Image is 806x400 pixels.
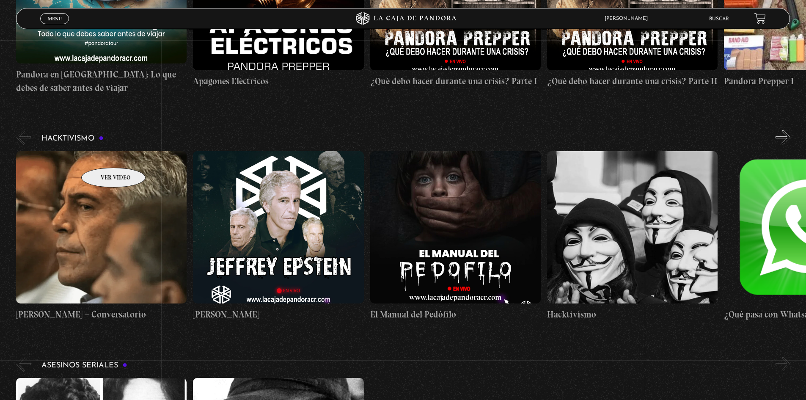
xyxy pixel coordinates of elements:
button: Next [776,130,790,145]
h4: [PERSON_NAME] – Conversatorio [16,308,187,321]
h4: Hacktivismo [547,308,718,321]
button: Previous [16,357,31,372]
span: [PERSON_NAME] [600,16,656,21]
h4: Pandora en [GEOGRAPHIC_DATA]: Lo que debes de saber antes de viajar [16,68,187,94]
h4: Apagones Eléctricos [193,74,363,88]
a: [PERSON_NAME] [193,151,363,321]
h3: Hacktivismo [41,135,104,143]
a: El Manual del Pedófilo [370,151,541,321]
a: Hacktivismo [547,151,718,321]
a: [PERSON_NAME] – Conversatorio [16,151,187,321]
span: Menu [48,16,62,21]
h4: [PERSON_NAME] [193,308,363,321]
h3: Asesinos Seriales [41,361,127,370]
a: Buscar [709,17,729,22]
h4: ¿Qué debo hacer durante una crisis? Parte II [547,74,718,88]
button: Previous [16,130,31,145]
h4: ¿Qué debo hacer durante una crisis? Parte I [370,74,541,88]
h4: El Manual del Pedófilo [370,308,541,321]
span: Cerrar [45,23,65,29]
button: Next [776,357,790,372]
a: View your shopping cart [754,13,766,24]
